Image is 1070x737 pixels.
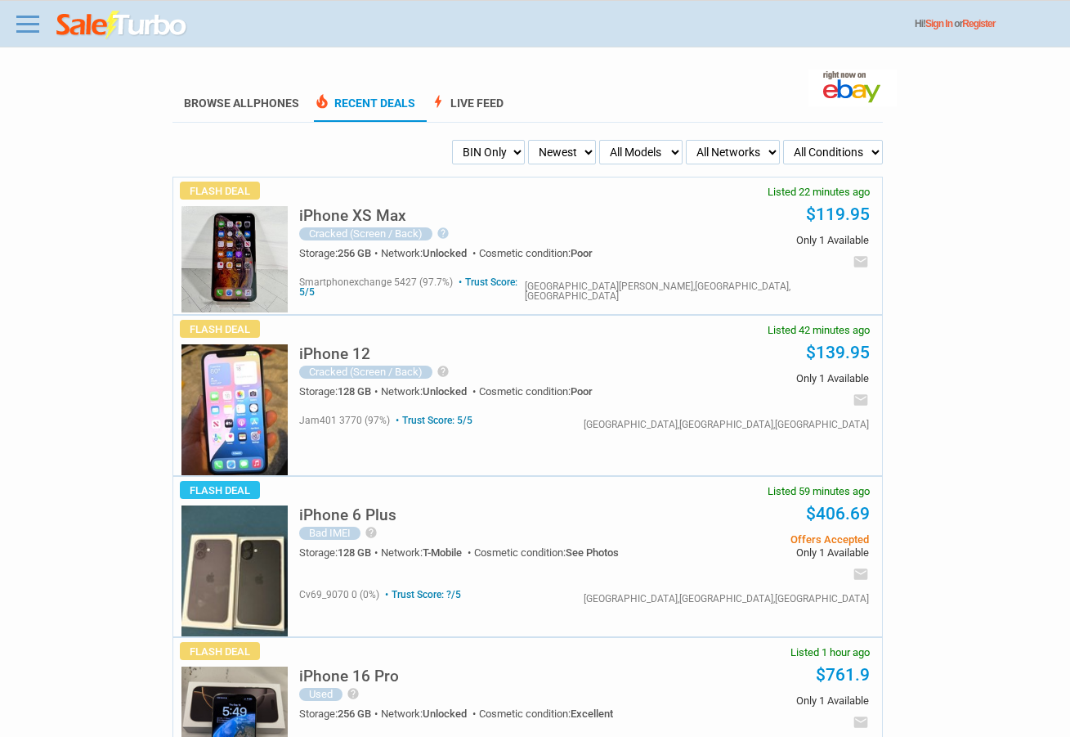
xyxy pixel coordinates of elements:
span: 256 GB [338,708,371,720]
div: Used [299,688,342,701]
a: boltLive Feed [430,97,504,122]
span: cv69_9070 0 (0%) [299,589,379,600]
img: s-l225.jpg [181,344,288,475]
span: 128 GB [338,546,371,559]
span: Unlocked [423,247,467,259]
span: Only 1 Available [639,373,869,384]
span: Only 1 Available [639,547,869,558]
span: 128 GB [338,385,371,398]
div: Bad IMEI [299,527,360,540]
div: Network: [381,386,479,397]
a: Register [962,18,995,29]
img: s-l225.jpg [181,206,288,312]
span: Poor [571,247,593,259]
i: email [853,714,869,730]
i: help [437,365,450,378]
span: Trust Score: 5/5 [392,415,472,426]
h5: iPhone XS Max [299,208,406,223]
img: s-l225.jpg [181,506,288,636]
span: Flash Deal [180,642,260,660]
a: iPhone 12 [299,349,370,362]
a: iPhone 6 Plus [299,510,396,523]
i: help [437,227,450,240]
a: Browse AllPhones [184,97,299,110]
span: Only 1 Available [639,235,869,245]
h5: iPhone 6 Plus [299,507,396,523]
div: Cracked (Screen / Back) [299,227,432,240]
a: iPhone XS Max [299,211,406,223]
a: $406.69 [806,504,870,524]
span: T-Mobile [423,546,462,559]
span: Unlocked [423,708,467,720]
a: $139.95 [806,343,870,362]
div: Cosmetic condition: [479,386,593,397]
h5: iPhone 16 Pro [299,668,399,684]
a: local_fire_departmentRecent Deals [314,97,415,122]
span: Only 1 Available [639,695,869,706]
span: Hi! [915,18,925,29]
span: local_fire_department [314,93,330,110]
div: [GEOGRAPHIC_DATA][PERSON_NAME],[GEOGRAPHIC_DATA],[GEOGRAPHIC_DATA] [525,281,868,301]
span: Trust Score: ?/5 [382,589,461,600]
div: Cosmetic condition: [474,547,619,558]
a: $761.9 [816,665,870,685]
div: Cracked (Screen / Back) [299,366,432,379]
span: See Photos [566,546,619,559]
span: Trust Score: 5/5 [299,276,517,298]
div: Network: [381,248,479,258]
span: Phones [253,97,299,110]
div: Storage: [299,547,381,558]
div: Storage: [299,248,381,258]
div: Network: [381,547,474,558]
span: Excellent [571,708,613,720]
span: Listed 1 hour ago [790,647,870,658]
div: Storage: [299,386,381,397]
a: iPhone 16 Pro [299,672,399,684]
i: email [853,566,869,582]
h5: iPhone 12 [299,346,370,362]
i: help [365,526,378,539]
div: Storage: [299,708,381,719]
a: Sign In [925,18,952,29]
i: email [853,392,869,408]
img: saleturbo.com - Online Deals and Discount Coupons [56,11,188,40]
div: Cosmetic condition: [479,708,613,719]
span: 256 GB [338,247,371,259]
i: email [853,254,869,270]
span: smartphonexchange 5427 (97.7%) [299,276,453,288]
a: $119.95 [806,204,870,224]
div: Network: [381,708,479,719]
span: Listed 59 minutes ago [768,486,870,497]
span: Listed 22 minutes ago [768,186,870,197]
span: Poor [571,385,593,398]
span: or [954,18,995,29]
span: Offers Accepted [639,534,869,545]
span: Flash Deal [180,182,260,200]
div: Cosmetic condition: [479,248,593,258]
span: Flash Deal [180,481,260,499]
span: bolt [430,93,446,110]
span: Flash Deal [180,320,260,338]
span: jam401 3770 (97%) [299,415,390,426]
i: help [347,687,360,700]
div: [GEOGRAPHIC_DATA],[GEOGRAPHIC_DATA],[GEOGRAPHIC_DATA] [584,594,869,604]
div: [GEOGRAPHIC_DATA],[GEOGRAPHIC_DATA],[GEOGRAPHIC_DATA] [584,420,869,429]
span: Listed 42 minutes ago [768,325,870,335]
span: Unlocked [423,385,467,398]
